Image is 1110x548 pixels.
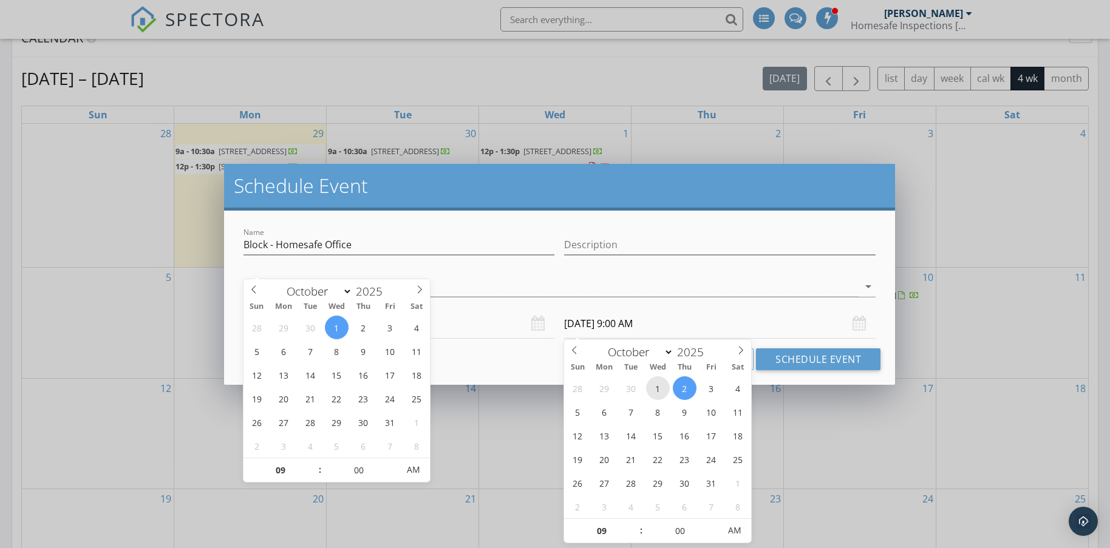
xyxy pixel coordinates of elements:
[271,434,295,458] span: November 3, 2025
[564,309,876,339] input: Select date
[593,424,616,447] span: October 13, 2025
[593,400,616,424] span: October 6, 2025
[566,471,590,495] span: October 26, 2025
[566,447,590,471] span: October 19, 2025
[593,447,616,471] span: October 20, 2025
[325,410,349,434] span: October 29, 2025
[593,376,616,400] span: September 29, 2025
[618,364,644,371] span: Tue
[324,303,350,311] span: Wed
[350,303,377,311] span: Thu
[352,316,375,339] span: October 2, 2025
[298,339,322,363] span: October 7, 2025
[325,339,349,363] span: October 8, 2025
[619,471,643,495] span: October 28, 2025
[644,364,671,371] span: Wed
[700,400,723,424] span: October 10, 2025
[271,363,295,387] span: October 13, 2025
[270,303,297,311] span: Mon
[673,447,696,471] span: October 23, 2025
[646,376,670,400] span: October 1, 2025
[378,410,402,434] span: October 31, 2025
[619,424,643,447] span: October 14, 2025
[619,495,643,518] span: November 4, 2025
[566,495,590,518] span: November 2, 2025
[234,174,886,198] h2: Schedule Event
[404,303,431,311] span: Sat
[619,376,643,400] span: September 30, 2025
[700,447,723,471] span: October 24, 2025
[700,376,723,400] span: October 3, 2025
[378,363,402,387] span: October 17, 2025
[405,339,429,363] span: October 11, 2025
[378,316,402,339] span: October 3, 2025
[700,471,723,495] span: October 31, 2025
[325,363,349,387] span: October 15, 2025
[298,434,322,458] span: November 4, 2025
[271,316,295,339] span: September 29, 2025
[352,410,375,434] span: October 30, 2025
[245,339,268,363] span: October 5, 2025
[352,434,375,458] span: November 6, 2025
[646,424,670,447] span: October 15, 2025
[1069,507,1098,536] div: Open Intercom Messenger
[726,495,750,518] span: November 8, 2025
[352,283,392,299] input: Year
[566,424,590,447] span: October 12, 2025
[405,410,429,434] span: November 1, 2025
[673,376,696,400] span: October 2, 2025
[325,316,349,339] span: October 1, 2025
[405,434,429,458] span: November 8, 2025
[646,447,670,471] span: October 22, 2025
[619,447,643,471] span: October 21, 2025
[566,400,590,424] span: October 5, 2025
[297,303,324,311] span: Tue
[671,364,698,371] span: Thu
[378,339,402,363] span: October 10, 2025
[405,363,429,387] span: October 18, 2025
[352,339,375,363] span: October 9, 2025
[619,400,643,424] span: October 7, 2025
[698,364,724,371] span: Fri
[673,400,696,424] span: October 9, 2025
[405,316,429,339] span: October 4, 2025
[673,424,696,447] span: October 16, 2025
[861,279,876,294] i: arrow_drop_down
[298,387,322,410] span: October 21, 2025
[700,424,723,447] span: October 17, 2025
[700,495,723,518] span: November 7, 2025
[298,410,322,434] span: October 28, 2025
[646,495,670,518] span: November 5, 2025
[726,447,750,471] span: October 25, 2025
[724,364,751,371] span: Sat
[646,400,670,424] span: October 8, 2025
[673,471,696,495] span: October 30, 2025
[318,458,322,482] span: :
[325,387,349,410] span: October 22, 2025
[673,344,713,360] input: Year
[593,495,616,518] span: November 3, 2025
[298,316,322,339] span: September 30, 2025
[756,348,880,370] button: Schedule Event
[591,364,618,371] span: Mon
[377,303,404,311] span: Fri
[378,434,402,458] span: November 7, 2025
[352,363,375,387] span: October 16, 2025
[397,458,430,482] span: Click to toggle
[566,376,590,400] span: September 28, 2025
[564,364,591,371] span: Sun
[726,376,750,400] span: October 4, 2025
[352,387,375,410] span: October 23, 2025
[726,424,750,447] span: October 18, 2025
[718,518,751,543] span: Click to toggle
[271,387,295,410] span: October 20, 2025
[726,400,750,424] span: October 11, 2025
[646,471,670,495] span: October 29, 2025
[726,471,750,495] span: November 1, 2025
[271,410,295,434] span: October 27, 2025
[245,363,268,387] span: October 12, 2025
[245,434,268,458] span: November 2, 2025
[245,410,268,434] span: October 26, 2025
[271,339,295,363] span: October 6, 2025
[639,518,643,543] span: :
